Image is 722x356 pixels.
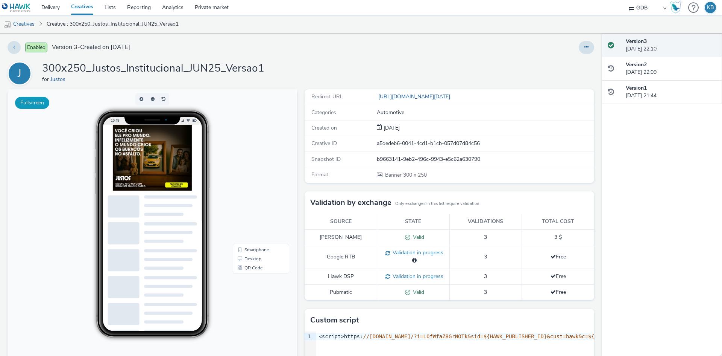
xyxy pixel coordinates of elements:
div: Automotive [377,109,593,116]
span: 3 [484,234,487,241]
span: Smartphone [237,158,261,163]
th: Source [305,214,377,229]
span: Version 3 - Created on [DATE] [52,43,130,52]
span: Free [551,273,566,280]
span: QR Code [237,176,255,181]
td: Hawk DSP [305,269,377,284]
span: Snapshot ID [311,156,341,163]
span: Validation in progress [390,249,443,256]
h3: Custom script [310,315,359,326]
span: Valid [410,289,424,296]
a: Creative : 300x250_Justos_Institucional_JUN25_Versao1 [43,15,182,33]
td: Pubmatic [305,284,377,300]
td: [PERSON_NAME] [305,229,377,245]
span: Banner [385,171,403,179]
img: undefined Logo [2,3,31,12]
li: Smartphone [227,156,280,165]
span: [DATE] [382,124,400,131]
button: Fullscreen [15,97,49,109]
li: Desktop [227,165,280,174]
li: QR Code [227,174,280,183]
td: Google RTB [305,245,377,269]
div: [DATE] 22:09 [626,61,716,76]
span: 300 x 250 [384,171,427,179]
small: Only exchanges in this list require validation [395,201,479,207]
div: [DATE] 22:10 [626,38,716,53]
span: Redirect URL [311,93,343,100]
th: Total cost [522,214,595,229]
span: Valid [410,234,424,241]
span: 3 [484,289,487,296]
span: Creative ID [311,140,337,147]
a: Justos [50,76,68,83]
span: for [42,76,50,83]
div: J [18,63,21,84]
div: [DATE] 21:44 [626,84,716,100]
span: Validation in progress [390,273,443,280]
span: Categories [311,109,336,116]
a: [URL][DOMAIN_NAME][DATE] [377,93,453,100]
span: Format [311,171,328,178]
strong: Version 3 [626,38,647,45]
h3: Validation by exchange [310,197,391,208]
img: mobile [4,21,11,28]
a: Hawk Academy [670,2,684,14]
span: Free [551,289,566,296]
strong: Version 1 [626,84,647,92]
div: a5dedeb6-0041-4cd1-b1cb-057d07d84c56 [377,140,593,147]
th: State [377,214,450,229]
th: Validations [449,214,522,229]
span: 3 [484,253,487,260]
span: 3 $ [554,234,562,241]
div: KB [707,2,714,13]
span: Desktop [237,167,254,172]
span: Free [551,253,566,260]
div: Creation 01 August 2025, 21:44 [382,124,400,132]
span: 10:48 [103,29,112,33]
span: Created on [311,124,337,131]
strong: Version 2 [626,61,647,68]
img: Hawk Academy [670,2,681,14]
a: J [8,70,35,77]
span: Enabled [25,43,47,52]
div: b9663141-9eb2-496c-9943-e5c62a630790 [377,156,593,163]
span: 3 [484,273,487,280]
img: Advertisement preview [105,35,184,101]
div: 1 [305,333,312,341]
h1: 300x250_Justos_Institucional_JUN25_Versao1 [42,61,264,76]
